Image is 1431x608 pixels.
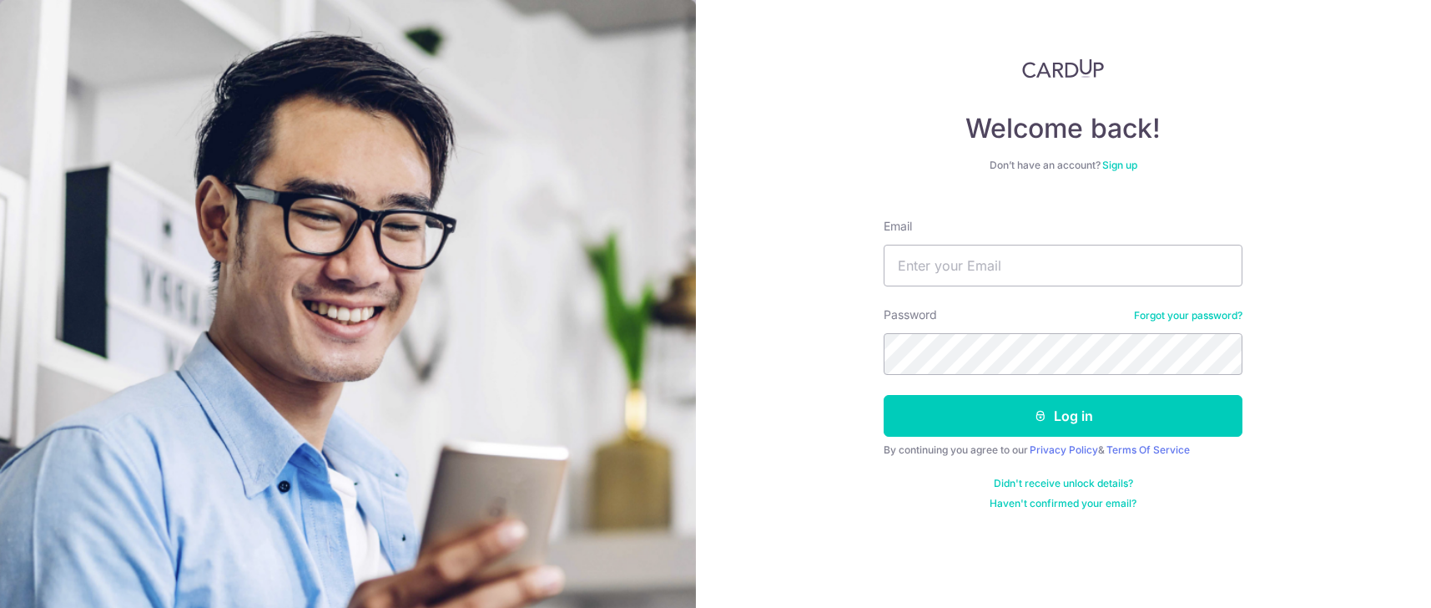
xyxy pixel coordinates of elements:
[994,477,1133,490] a: Didn't receive unlock details?
[884,395,1242,437] button: Log in
[1102,159,1137,171] a: Sign up
[884,112,1242,145] h4: Welcome back!
[1134,309,1242,322] a: Forgot your password?
[1022,58,1104,79] img: CardUp Logo
[990,497,1136,510] a: Haven't confirmed your email?
[884,245,1242,286] input: Enter your Email
[884,443,1242,457] div: By continuing you agree to our &
[884,307,937,323] label: Password
[884,159,1242,172] div: Don’t have an account?
[1106,443,1190,456] a: Terms Of Service
[1030,443,1098,456] a: Privacy Policy
[884,218,912,235] label: Email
